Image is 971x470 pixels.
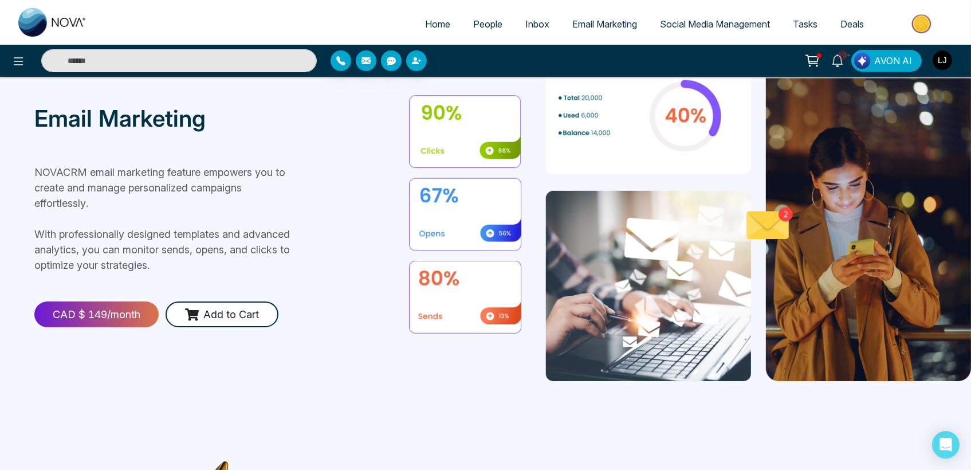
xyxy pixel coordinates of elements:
[824,50,851,70] a: 10+
[829,13,875,35] a: Deals
[793,18,817,30] span: Tasks
[525,18,549,30] span: Inbox
[881,11,964,37] img: Market-place.gif
[781,13,829,35] a: Tasks
[34,301,159,327] div: CAD $ 149 /month
[409,48,971,381] img: file not found
[572,18,637,30] span: Email Marketing
[473,18,502,30] span: People
[660,18,770,30] span: Social Media Management
[514,13,561,35] a: Inbox
[462,13,514,35] a: People
[18,8,87,37] img: Nova CRM Logo
[854,53,870,69] img: Lead Flow
[840,18,864,30] span: Deals
[414,13,462,35] a: Home
[34,164,297,273] p: NOVACRM email marketing feature empowers you to create and manage personalized campaigns effortle...
[648,13,781,35] a: Social Media Management
[932,431,960,459] div: Open Intercom Messenger
[34,101,409,136] p: Email Marketing
[561,13,648,35] a: Email Marketing
[851,50,922,72] button: AVON AI
[933,50,952,70] img: User Avatar
[838,50,848,60] span: 10+
[874,54,912,68] span: AVON AI
[166,301,278,327] button: Add to Cart
[425,18,450,30] span: Home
